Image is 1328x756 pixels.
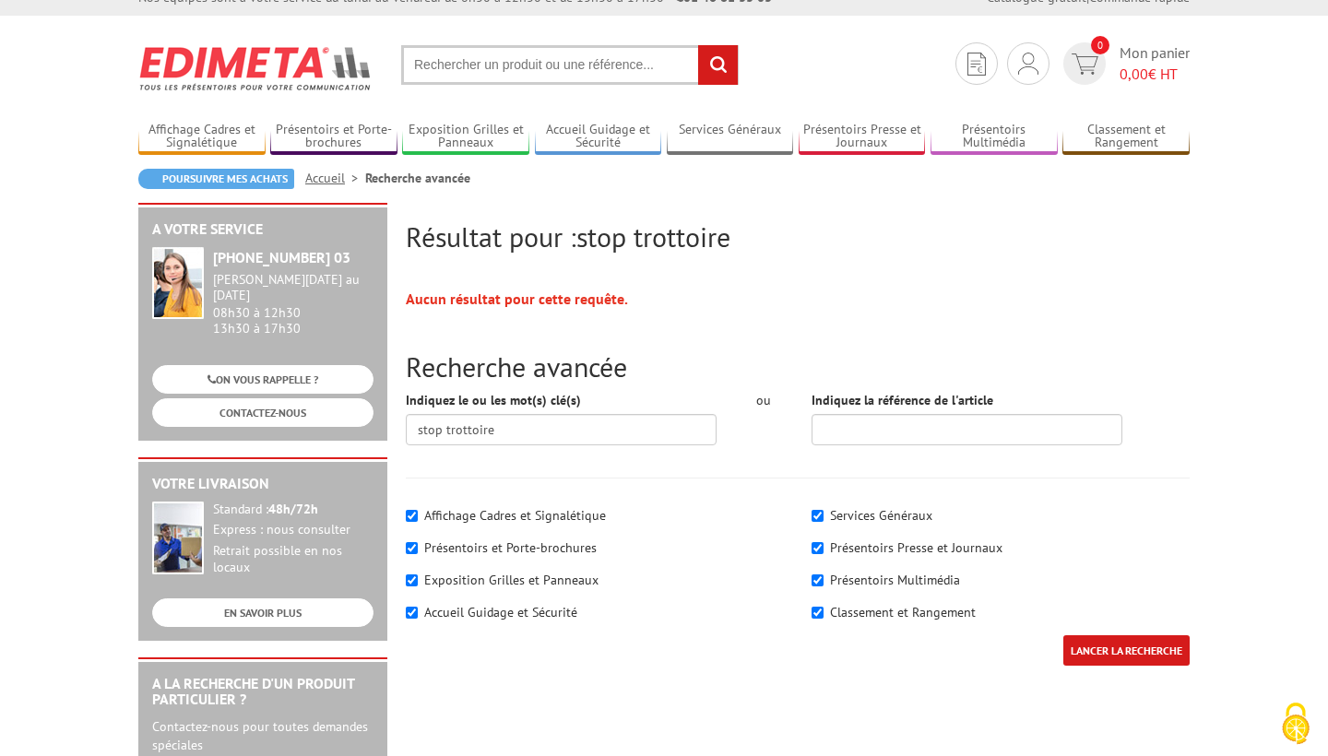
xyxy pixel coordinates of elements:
input: Exposition Grilles et Panneaux [406,574,418,586]
span: € HT [1120,64,1190,85]
span: Mon panier [1120,42,1190,85]
a: Accueil [305,170,365,186]
li: Recherche avancée [365,169,470,187]
label: Exposition Grilles et Panneaux [424,572,599,588]
label: Accueil Guidage et Sécurité [424,604,577,620]
a: EN SAVOIR PLUS [152,598,373,627]
a: Présentoirs Presse et Journaux [799,122,926,152]
label: Indiquez le ou les mot(s) clé(s) [406,391,581,409]
span: 0 [1091,36,1109,54]
span: stop trottoire [576,219,730,254]
label: Services Généraux [830,507,932,524]
label: Affichage Cadres et Signalétique [424,507,606,524]
img: devis rapide [967,53,986,76]
p: Contactez-nous pour toutes demandes spéciales [152,717,373,754]
h2: Votre livraison [152,476,373,492]
input: Présentoirs Presse et Journaux [812,542,824,554]
input: LANCER LA RECHERCHE [1063,635,1190,666]
div: [PERSON_NAME][DATE] au [DATE] [213,272,373,303]
input: Présentoirs et Porte-brochures [406,542,418,554]
input: Services Généraux [812,510,824,522]
input: Accueil Guidage et Sécurité [406,607,418,619]
img: Cookies (fenêtre modale) [1273,701,1319,747]
h2: Résultat pour : [406,221,1190,252]
input: Classement et Rangement [812,607,824,619]
a: devis rapide 0 Mon panier 0,00€ HT [1059,42,1190,85]
a: Présentoirs Multimédia [931,122,1058,152]
strong: Aucun résultat pour cette requête. [406,289,628,308]
h2: A la recherche d'un produit particulier ? [152,676,373,708]
a: Affichage Cadres et Signalétique [138,122,266,152]
a: Services Généraux [667,122,794,152]
input: Affichage Cadres et Signalétique [406,510,418,522]
label: Indiquez la référence de l'article [812,391,993,409]
input: rechercher [698,45,738,85]
label: Présentoirs Multimédia [830,572,960,588]
h2: Recherche avancée [406,351,1190,382]
img: devis rapide [1018,53,1038,75]
a: Poursuivre mes achats [138,169,294,189]
a: Exposition Grilles et Panneaux [402,122,529,152]
strong: [PHONE_NUMBER] 03 [213,248,350,266]
div: ou [744,391,784,409]
a: Classement et Rangement [1062,122,1190,152]
button: Cookies (fenêtre modale) [1263,693,1328,756]
div: Standard : [213,502,373,518]
a: CONTACTEZ-NOUS [152,398,373,427]
a: Présentoirs et Porte-brochures [270,122,397,152]
img: widget-service.jpg [152,247,204,319]
input: Présentoirs Multimédia [812,574,824,586]
label: Présentoirs et Porte-brochures [424,539,597,556]
strong: 48h/72h [268,501,318,517]
span: 0,00 [1120,65,1148,83]
img: Edimeta [138,34,373,102]
label: Présentoirs Presse et Journaux [830,539,1002,556]
div: Express : nous consulter [213,522,373,538]
h2: A votre service [152,221,373,238]
input: Rechercher un produit ou une référence... [401,45,739,85]
label: Classement et Rangement [830,604,976,620]
div: 08h30 à 12h30 13h30 à 17h30 [213,272,373,336]
div: Retrait possible en nos locaux [213,543,373,576]
a: Accueil Guidage et Sécurité [535,122,662,152]
img: devis rapide [1072,53,1098,75]
a: ON VOUS RAPPELLE ? [152,365,373,394]
img: widget-livraison.jpg [152,502,204,574]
